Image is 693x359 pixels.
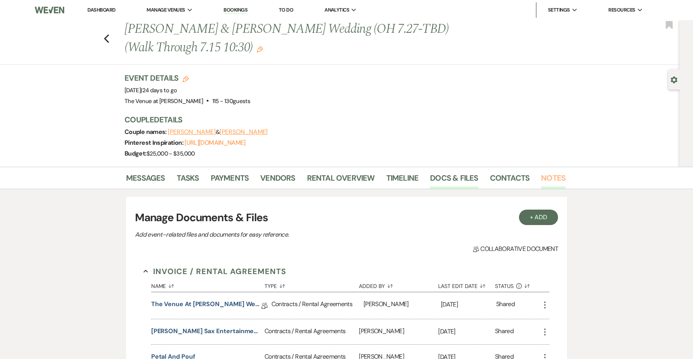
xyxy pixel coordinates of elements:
[495,277,540,292] button: Status
[143,266,286,277] button: Invoice / Rental Agreements
[211,172,249,189] a: Payments
[496,300,515,312] div: Shared
[147,6,185,14] span: Manage Venues
[671,76,678,83] button: Open lead details
[438,327,495,337] p: [DATE]
[359,277,438,292] button: Added By
[125,97,203,105] span: The Venue at [PERSON_NAME]
[125,139,184,147] span: Pinterest Inspiration:
[430,172,478,189] a: Docs & Files
[279,7,293,13] a: To Do
[260,172,295,189] a: Vendors
[359,319,438,344] div: [PERSON_NAME]
[364,292,441,319] div: [PERSON_NAME]
[151,277,265,292] button: Name
[473,244,558,254] span: Collaborative document
[125,86,177,94] span: [DATE]
[324,6,349,14] span: Analytics
[307,172,375,189] a: Rental Overview
[441,300,496,310] p: [DATE]
[608,6,635,14] span: Resources
[184,139,245,147] a: [URL][DOMAIN_NAME]
[519,210,558,225] button: + Add
[265,319,359,344] div: Contracts / Rental Agreements
[490,172,530,189] a: Contacts
[548,6,570,14] span: Settings
[125,114,558,125] h3: Couple Details
[541,172,565,189] a: Notes
[168,128,268,136] span: &
[151,327,261,336] button: [PERSON_NAME] Sax Entertainment LLC
[495,327,514,337] div: Shared
[151,300,261,312] a: The Venue at [PERSON_NAME] Wedding Contract ([DATE] [PERSON_NAME])
[220,129,268,135] button: [PERSON_NAME]
[141,86,177,94] span: |
[438,277,495,292] button: Last Edit Date
[168,129,216,135] button: [PERSON_NAME]
[271,292,364,319] div: Contracts / Rental Agreements
[386,172,419,189] a: Timeline
[135,210,558,226] h3: Manage Documents & Files
[135,230,406,240] p: Add event–related files and documents for easy reference.
[495,283,514,289] span: Status
[212,97,250,105] span: 115 - 130 guests
[125,20,471,57] h1: [PERSON_NAME] & [PERSON_NAME] Wedding (OH 7.27-TBD) (Walk Through 7.15 10:30)
[125,128,168,136] span: Couple names:
[177,172,199,189] a: Tasks
[126,172,165,189] a: Messages
[147,150,195,157] span: $25,000 - $35,000
[265,277,359,292] button: Type
[224,7,247,14] a: Bookings
[87,7,115,13] a: Dashboard
[125,149,147,157] span: Budget:
[142,86,177,94] span: 24 days to go
[125,73,250,83] h3: Event Details
[35,2,64,18] img: Weven Logo
[257,46,263,52] button: Edit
